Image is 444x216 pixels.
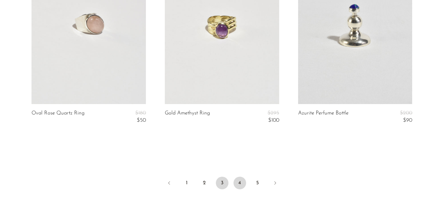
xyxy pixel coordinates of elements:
[165,110,210,123] a: Gold Amethyst Ring
[32,110,84,123] a: Oval Rose Quartz Ring
[181,177,193,189] a: 1
[269,177,281,191] a: Next
[135,110,146,116] span: $180
[400,110,412,116] span: $200
[268,118,279,123] span: $100
[298,110,349,123] a: Azurite Perfume Bottle
[403,118,412,123] span: $90
[268,110,279,116] span: $295
[163,177,176,191] a: Previous
[234,177,246,189] a: 4
[137,118,146,123] span: $50
[251,177,264,189] a: 5
[198,177,211,189] a: 2
[216,177,228,189] span: 3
